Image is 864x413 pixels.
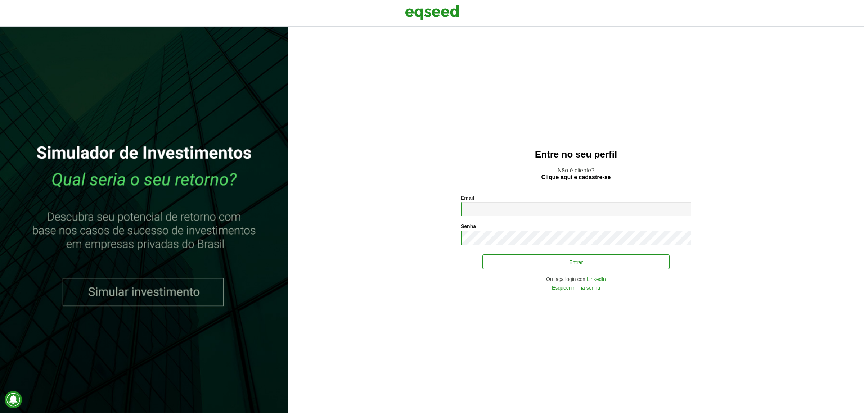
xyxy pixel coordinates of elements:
img: EqSeed Logo [405,4,459,22]
a: LinkedIn [587,277,606,282]
a: Clique aqui e cadastre-se [541,174,611,180]
p: Não é cliente? [302,167,850,181]
a: Esqueci minha senha [552,285,600,290]
div: Ou faça login com [461,277,691,282]
h2: Entre no seu perfil [302,149,850,160]
label: Senha [461,224,476,229]
button: Entrar [482,254,670,269]
label: Email [461,195,474,200]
